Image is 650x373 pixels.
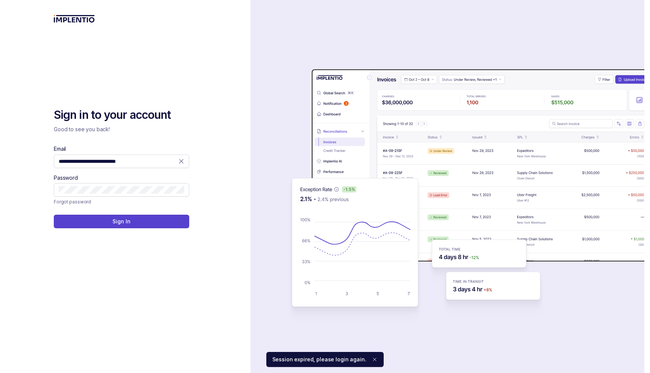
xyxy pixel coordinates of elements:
label: Email [54,145,66,153]
button: Sign In [54,215,189,228]
p: Sign In [112,218,130,225]
p: Forgot password [54,198,91,206]
label: Password [54,174,78,182]
p: Session expired, please login again. [272,356,366,363]
a: Link Forgot password [54,198,91,206]
img: logo [54,15,95,23]
p: Good to see you back! [54,126,189,133]
h2: Sign in to your account [54,108,189,123]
